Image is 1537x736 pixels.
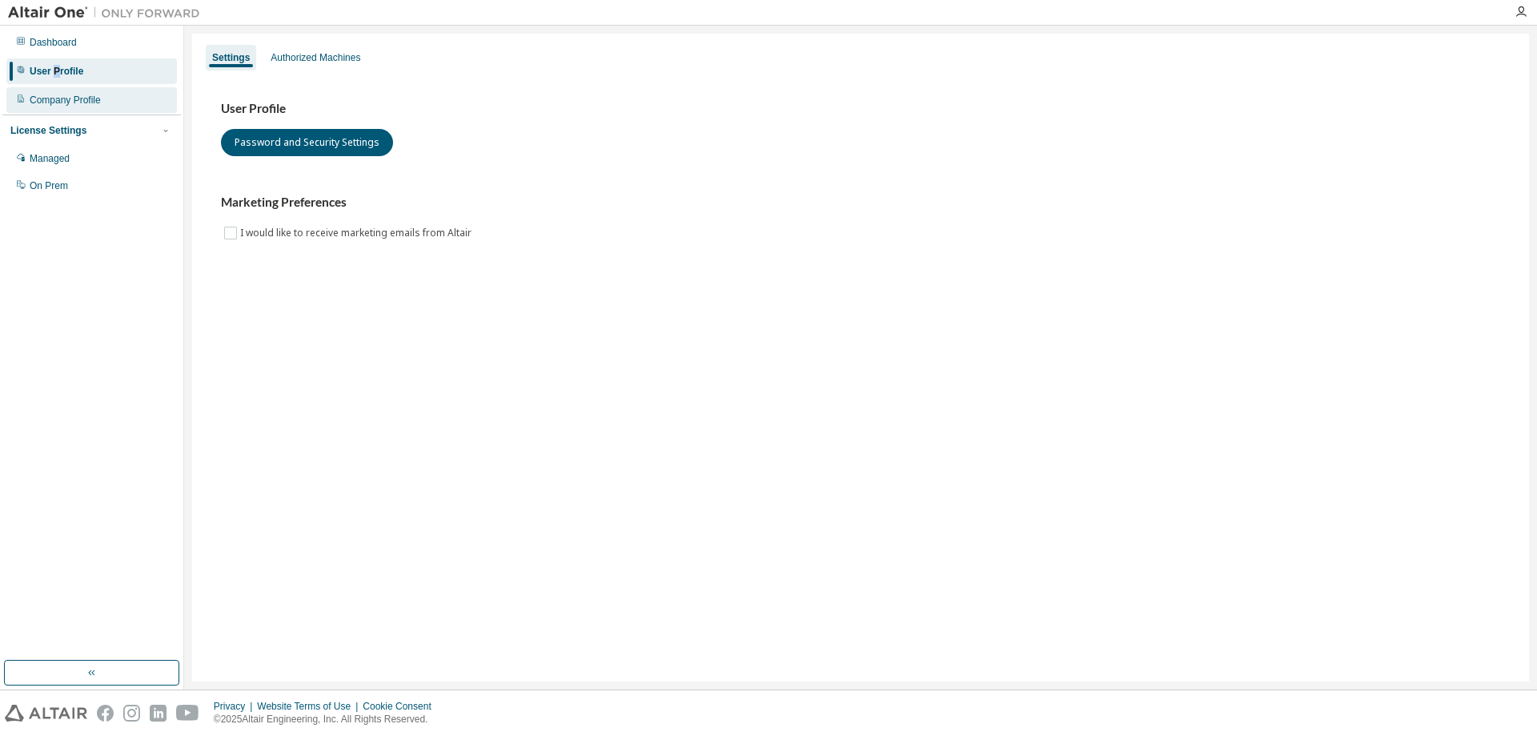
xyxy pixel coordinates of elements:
div: Website Terms of Use [257,700,363,713]
div: License Settings [10,124,86,137]
div: On Prem [30,179,68,192]
img: youtube.svg [176,705,199,722]
div: Dashboard [30,36,77,49]
div: Settings [212,51,250,64]
img: Altair One [8,5,208,21]
div: Authorized Machines [271,51,360,64]
img: facebook.svg [97,705,114,722]
label: I would like to receive marketing emails from Altair [240,223,475,243]
img: instagram.svg [123,705,140,722]
div: Cookie Consent [363,700,440,713]
div: Managed [30,152,70,165]
p: © 2025 Altair Engineering, Inc. All Rights Reserved. [214,713,441,726]
h3: Marketing Preferences [221,195,1500,211]
img: altair_logo.svg [5,705,87,722]
img: linkedin.svg [150,705,167,722]
button: Password and Security Settings [221,129,393,156]
h3: User Profile [221,101,1500,117]
div: Company Profile [30,94,101,107]
div: Privacy [214,700,257,713]
div: User Profile [30,65,83,78]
